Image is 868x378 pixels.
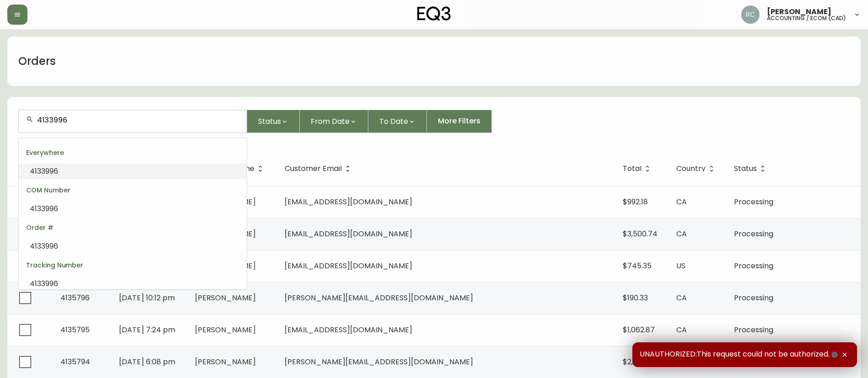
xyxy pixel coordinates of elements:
div: Order # [19,217,247,239]
div: Everywhere [19,142,247,164]
span: [PERSON_NAME] [195,293,256,303]
span: [PERSON_NAME][EMAIL_ADDRESS][DOMAIN_NAME] [285,357,473,367]
span: 4135796 [60,293,90,303]
span: US [676,261,685,271]
span: Country [676,166,706,171]
span: $2,684.64 [623,357,658,367]
span: [EMAIL_ADDRESS][DOMAIN_NAME] [285,229,412,239]
span: [DATE] 10:12 pm [119,293,175,303]
span: UNAUTHORIZED:This request could not be authorized. [640,350,840,360]
span: [EMAIL_ADDRESS][DOMAIN_NAME] [285,261,412,271]
span: [PERSON_NAME] [195,357,256,367]
div: COM Number [19,179,247,201]
span: CA [676,229,687,239]
span: To Date [379,116,408,127]
span: [EMAIL_ADDRESS][DOMAIN_NAME] [285,325,412,335]
span: $190.33 [623,293,648,303]
span: 4135795 [60,325,90,335]
span: $745.35 [623,261,652,271]
span: $1,062.87 [623,325,655,335]
span: [PERSON_NAME] [767,8,831,16]
button: From Date [300,110,368,133]
h5: accounting / ecom (cad) [767,16,846,21]
div: Tracking Number [19,254,247,276]
span: 4135794 [60,357,90,367]
span: Processing [734,261,773,271]
img: f4ba4e02bd060be8f1386e3ca455bd0e [741,5,760,24]
span: Status [258,116,281,127]
span: [DATE] 7:24 pm [119,325,175,335]
span: [EMAIL_ADDRESS][DOMAIN_NAME] [285,197,412,207]
button: More Filters [427,110,492,133]
span: Processing [734,229,773,239]
h1: Orders [18,53,56,69]
span: Processing [734,293,773,303]
span: Processing [734,325,773,335]
span: $3,500.74 [623,229,658,239]
button: To Date [368,110,427,133]
span: Status [734,166,757,171]
span: CA [676,325,687,335]
span: 4133996 [30,166,58,176]
span: Status [734,165,769,173]
button: Status [247,110,300,133]
span: Customer Email [285,165,354,173]
span: 4133996 [30,241,58,251]
span: [PERSON_NAME] [195,325,256,335]
span: 4133996 [30,203,58,214]
span: More Filters [438,116,480,126]
span: [DATE] 6:08 pm [119,357,175,367]
span: Customer Email [285,166,342,171]
span: Total [623,165,653,173]
span: Country [676,165,717,173]
span: $992.18 [623,197,648,207]
span: CA [676,293,687,303]
span: Processing [734,197,773,207]
span: CA [676,197,687,207]
span: [PERSON_NAME][EMAIL_ADDRESS][DOMAIN_NAME] [285,293,473,303]
span: 4133996 [30,278,58,289]
span: Total [623,166,642,171]
input: Search [37,116,239,124]
img: logo [417,6,451,21]
span: From Date [311,116,350,127]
